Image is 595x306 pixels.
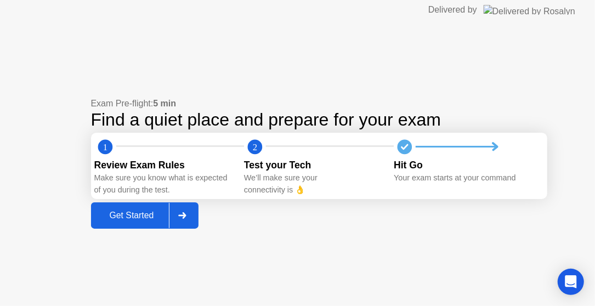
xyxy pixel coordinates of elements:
div: Make sure you know what is expected of you during the test. [94,172,235,196]
div: Find a quiet place and prepare for your exam [91,110,547,129]
div: Review Exam Rules [94,158,235,172]
div: Open Intercom Messenger [558,269,584,295]
div: Your exam starts at your command [394,172,535,184]
div: Test your Tech [244,158,385,172]
b: 5 min [153,99,176,108]
text: 1 [103,141,107,152]
div: Get Started [94,211,169,220]
text: 2 [253,141,257,152]
button: Get Started [91,202,199,229]
div: Hit Go [394,158,535,172]
div: Delivered by [428,3,477,16]
img: Delivered by Rosalyn [484,5,575,15]
div: Exam Pre-flight: [91,97,547,110]
div: We’ll make sure your connectivity is 👌 [244,172,385,196]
